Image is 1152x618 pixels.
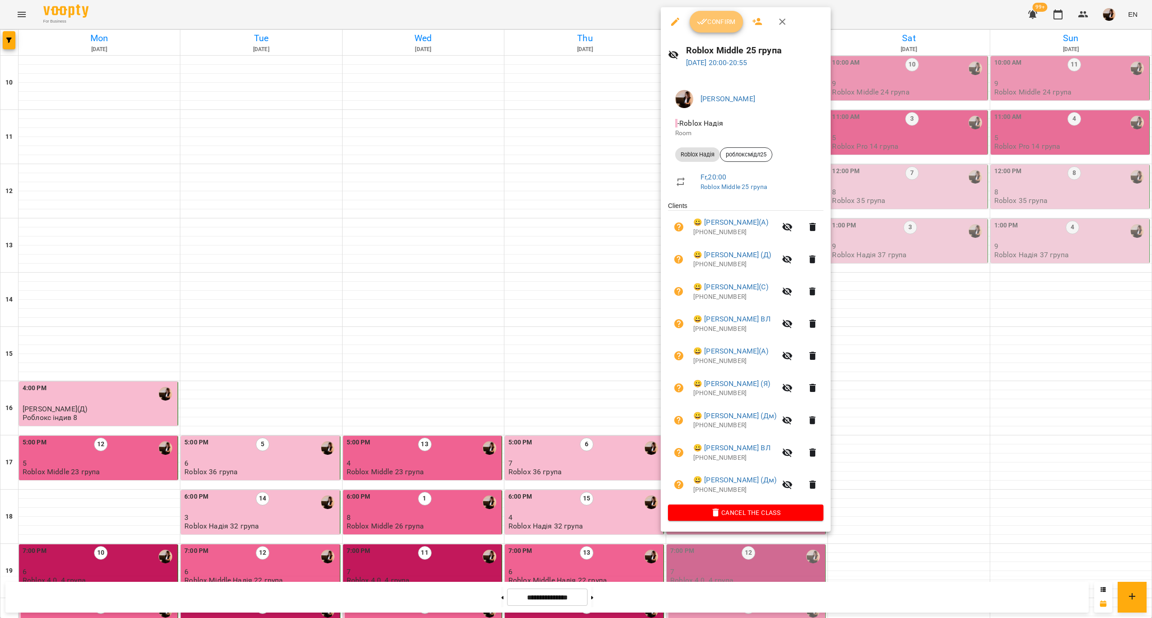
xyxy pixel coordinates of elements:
p: [PHONE_NUMBER] [693,453,776,462]
h6: Roblox Middle 25 група [686,43,823,57]
a: Roblox Middle 25 група [701,183,767,190]
p: [PHONE_NUMBER] [693,421,776,430]
button: Confirm [690,11,743,33]
button: Unpaid. Bill the attendance? [668,313,690,335]
p: [PHONE_NUMBER] [693,260,776,269]
button: Unpaid. Bill the attendance? [668,474,690,495]
a: [DATE] 20:00-20:55 [686,58,748,67]
a: Fr , 20:00 [701,173,726,181]
button: Unpaid. Bill the attendance? [668,281,690,302]
p: [PHONE_NUMBER] [693,325,776,334]
ul: Clients [668,201,823,504]
a: 😀 [PERSON_NAME] ВЛ [693,443,771,453]
button: Cancel the class [668,505,823,521]
p: [PHONE_NUMBER] [693,486,776,495]
button: Unpaid. Bill the attendance? [668,249,690,270]
a: 😀 [PERSON_NAME] (Я) [693,378,770,389]
a: 😀 [PERSON_NAME] ВЛ [693,314,771,325]
a: 😀 [PERSON_NAME](А) [693,346,768,357]
a: [PERSON_NAME] [701,94,755,103]
span: Roblox Надія [675,151,720,159]
span: Confirm [697,16,736,27]
button: Unpaid. Bill the attendance? [668,442,690,463]
button: Unpaid. Bill the attendance? [668,410,690,431]
a: 😀 [PERSON_NAME](С) [693,282,768,292]
img: f1c8304d7b699b11ef2dd1d838014dff.jpg [675,90,693,108]
a: 😀 [PERSON_NAME] (Д) [693,250,771,260]
a: 😀 [PERSON_NAME] (Дм) [693,475,776,486]
span: роблоксмідл25 [720,151,772,159]
button: Unpaid. Bill the attendance? [668,377,690,399]
p: [PHONE_NUMBER] [693,292,776,302]
button: Unpaid. Bill the attendance? [668,216,690,238]
div: роблоксмідл25 [720,147,772,162]
span: - Roblox Надія [675,119,725,127]
button: Unpaid. Bill the attendance? [668,345,690,367]
span: Cancel the class [675,507,816,518]
p: Room [675,129,816,138]
a: 😀 [PERSON_NAME] (Дм) [693,410,776,421]
a: 😀 [PERSON_NAME](А) [693,217,768,228]
p: [PHONE_NUMBER] [693,228,776,237]
p: [PHONE_NUMBER] [693,389,776,398]
p: [PHONE_NUMBER] [693,357,776,366]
